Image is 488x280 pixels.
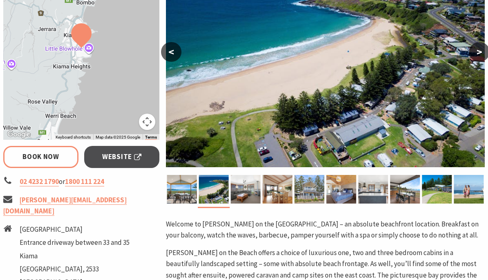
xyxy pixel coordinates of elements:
[294,175,324,204] img: Kendalls on the Beach Holiday Park
[102,151,141,162] span: Website
[5,129,32,140] a: Click to see this area on Google Maps
[166,219,485,241] p: Welcome to [PERSON_NAME] on the [GEOGRAPHIC_DATA] – an absolute beachfront location. Breakfast on...
[96,135,140,139] span: Map data ©2025 Google
[20,251,130,262] li: Kiama
[3,146,78,168] a: Book Now
[326,175,356,204] img: Kendalls on the Beach Holiday Park
[139,114,155,130] button: Map camera controls
[358,175,388,204] img: Full size kitchen in Cabin 12
[390,175,420,204] img: Enjoy the beachfront view in Cabin 12
[20,224,130,235] li: [GEOGRAPHIC_DATA]
[199,175,228,204] img: Aerial view of Kendalls on the Beach Holiday Park
[167,175,197,204] img: Kendalls on the Beach Holiday Park
[56,134,91,140] button: Keyboard shortcuts
[20,264,130,275] li: [GEOGRAPHIC_DATA], 2533
[422,175,452,204] img: Beachfront cabins at Kendalls on the Beach Holiday Park
[161,42,181,62] button: <
[65,177,104,186] a: 1800 111 224
[454,175,484,204] img: Kendalls Beach
[145,135,157,140] a: Terms (opens in new tab)
[20,237,130,248] li: Entrance driveway between 33 and 35
[3,195,127,216] a: [PERSON_NAME][EMAIL_ADDRESS][DOMAIN_NAME]
[5,129,32,140] img: Google
[20,177,59,186] a: 02 4232 1790
[262,175,292,204] img: Kendalls on the Beach Holiday Park
[231,175,260,204] img: Lounge room in Cabin 12
[3,176,159,187] li: or
[84,146,159,168] a: Website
